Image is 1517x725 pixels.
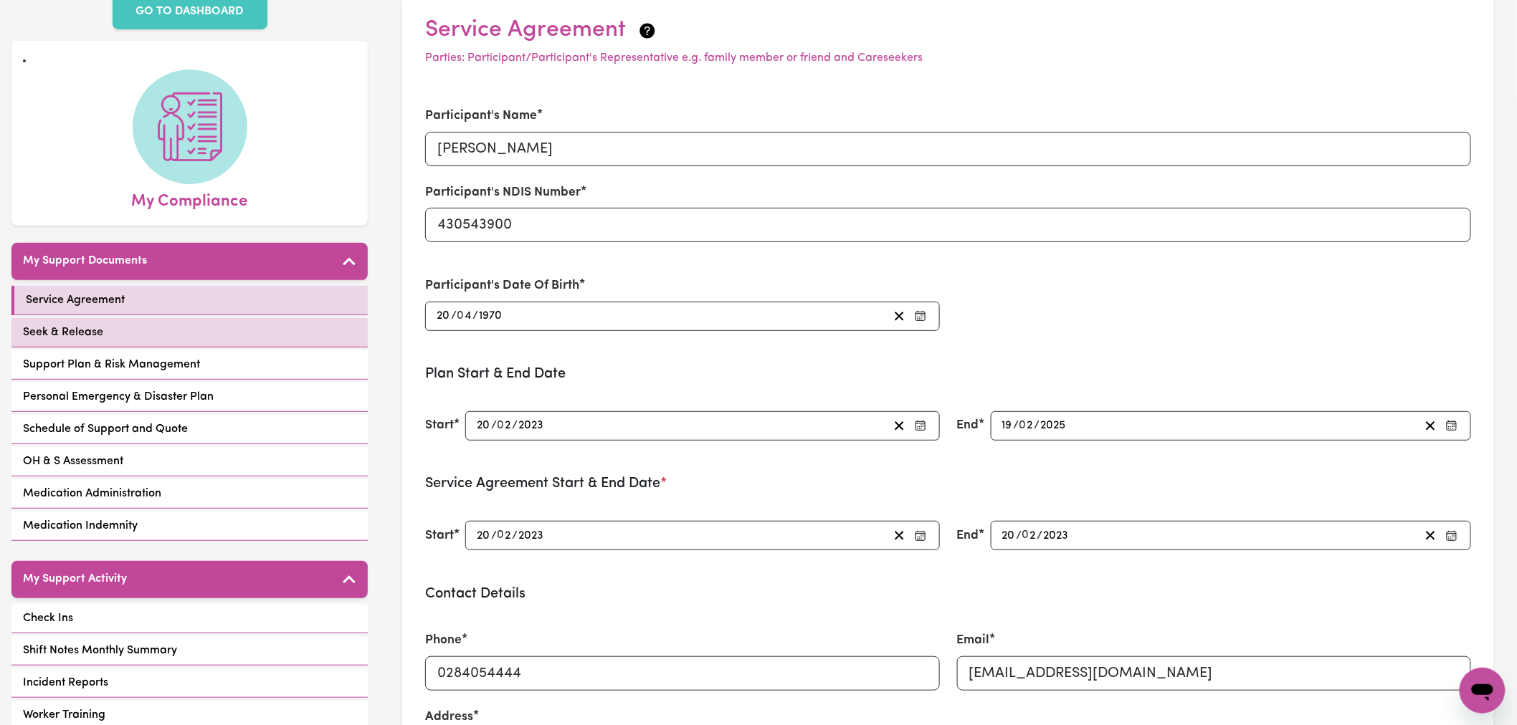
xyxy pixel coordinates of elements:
[957,416,979,435] label: End
[1035,419,1040,432] span: /
[491,529,497,542] span: /
[451,309,457,322] span: /
[1014,419,1019,432] span: /
[518,416,545,436] input: ----
[1023,526,1037,545] input: --
[23,517,138,534] span: Medication Indemnity
[1019,420,1027,431] span: 0
[457,307,472,326] input: --
[11,447,368,476] a: OH & S Assessment
[425,183,581,202] label: Participant's NDIS Number
[498,416,512,436] input: --
[512,529,518,542] span: /
[11,350,368,380] a: Support Plan & Risk Management
[425,107,537,125] label: Participant's Name
[11,383,368,412] a: Personal Emergency & Disaster Plan
[23,356,200,373] span: Support Plan & Risk Management
[23,642,177,659] span: Shift Notes Monthly Summary
[11,636,368,666] a: Shift Notes Monthly Summary
[11,243,368,280] button: My Support Documents
[497,420,504,431] span: 0
[26,292,125,309] span: Service Agreement
[23,674,108,691] span: Incident Reports
[425,277,579,295] label: Participant's Date Of Birth
[425,527,454,545] label: Start
[957,631,990,650] label: Email
[425,16,1471,44] h2: Service Agreement
[23,706,105,724] span: Worker Training
[425,475,1471,492] h3: Service Agreement Start & End Date
[11,415,368,444] a: Schedule of Support and Quote
[23,421,188,438] span: Schedule of Support and Quote
[512,419,518,432] span: /
[457,310,464,322] span: 0
[957,527,979,545] label: End
[1002,416,1014,436] input: --
[23,453,123,470] span: OH & S Assessment
[1040,416,1067,436] input: ----
[23,388,214,405] span: Personal Emergency & Disaster Plan
[425,49,1471,67] p: Parties: Participant/Participant's Representative e.g. family member or friend and Careseekers
[1002,526,1017,545] input: --
[1017,529,1022,542] span: /
[11,604,368,633] a: Check Ins
[11,479,368,509] a: Medication Administration
[23,572,127,586] h5: My Support Activity
[1022,530,1029,542] span: 0
[23,69,356,214] a: My Compliance
[518,526,545,545] input: ----
[476,526,491,545] input: --
[23,485,161,502] span: Medication Administration
[491,419,497,432] span: /
[425,585,1471,602] h3: Contact Details
[11,561,368,598] button: My Support Activity
[1460,668,1506,714] iframe: Button to launch messaging window
[425,365,1471,383] h3: Plan Start & End Date
[23,610,73,627] span: Check Ins
[23,324,103,341] span: Seek & Release
[11,286,368,315] a: Service Agreement
[497,530,504,542] span: 0
[23,254,147,268] h5: My Support Documents
[11,318,368,347] a: Seek & Release
[498,526,512,545] input: --
[132,184,248,214] span: My Compliance
[11,512,368,541] a: Medication Indemnity
[478,307,503,326] input: ----
[476,416,491,436] input: --
[425,631,462,650] label: Phone
[472,309,478,322] span: /
[11,668,368,698] a: Incident Reports
[1043,526,1070,545] input: ----
[1037,529,1043,542] span: /
[1020,416,1035,436] input: --
[436,307,451,326] input: --
[425,416,454,435] label: Start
